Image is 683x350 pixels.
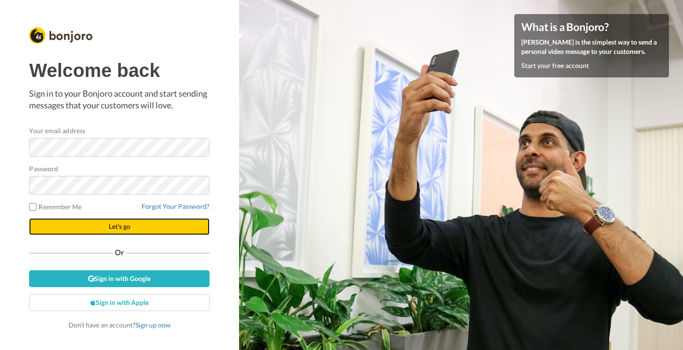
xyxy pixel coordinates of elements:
[29,164,58,174] label: Password
[521,38,662,56] p: [PERSON_NAME] is the simplest way to send a personal video message to your customers.
[29,270,210,287] a: Sign in with Google
[29,202,82,212] label: Remember Me
[29,294,210,311] a: Sign in with Apple
[113,249,126,256] span: Or
[29,126,85,136] label: Your email address
[521,61,589,69] a: Start your free account
[29,60,210,81] h1: Welcome back
[142,202,210,210] a: Forgot Your Password?
[135,321,171,329] a: Sign up now
[29,218,210,235] button: Let's go
[29,203,37,211] input: Remember Me
[29,88,210,112] p: Sign in to your Bonjoro account and start sending messages that your customers will love.
[521,21,662,33] h4: What is a Bonjoro?
[68,321,171,329] span: Don’t have an account?
[109,222,130,230] span: Let's go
